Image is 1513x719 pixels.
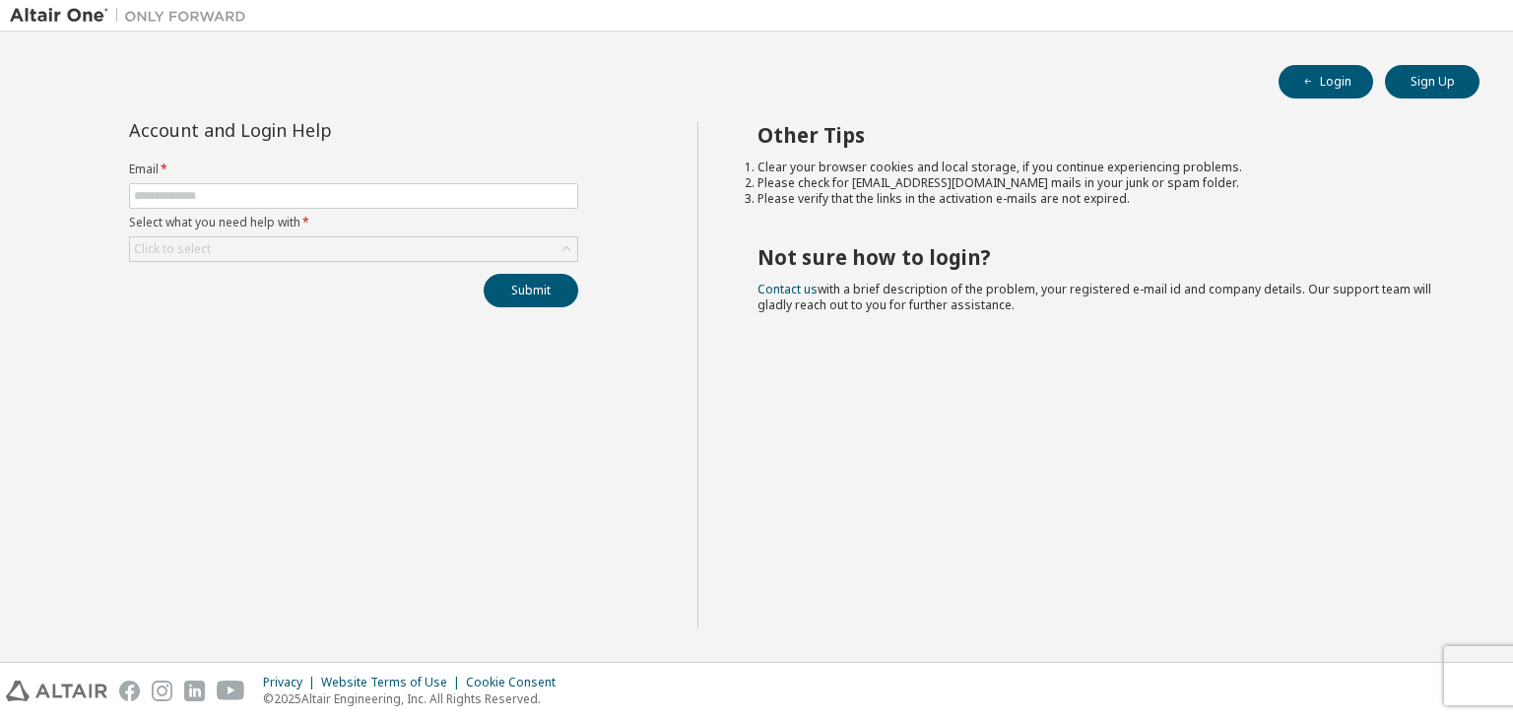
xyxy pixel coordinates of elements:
span: with a brief description of the problem, your registered e-mail id and company details. Our suppo... [757,281,1431,313]
div: Click to select [130,237,577,261]
img: linkedin.svg [184,681,205,701]
div: Website Terms of Use [321,675,466,690]
img: facebook.svg [119,681,140,701]
div: Privacy [263,675,321,690]
img: youtube.svg [217,681,245,701]
img: Altair One [10,6,256,26]
h2: Not sure how to login? [757,244,1445,270]
label: Email [129,162,578,177]
a: Contact us [757,281,818,297]
div: Cookie Consent [466,675,567,690]
div: Account and Login Help [129,122,489,138]
li: Please check for [EMAIL_ADDRESS][DOMAIN_NAME] mails in your junk or spam folder. [757,175,1445,191]
li: Clear your browser cookies and local storage, if you continue experiencing problems. [757,160,1445,175]
li: Please verify that the links in the activation e-mails are not expired. [757,191,1445,207]
div: Click to select [134,241,211,257]
button: Submit [484,274,578,307]
button: Sign Up [1385,65,1480,98]
h2: Other Tips [757,122,1445,148]
button: Login [1279,65,1373,98]
img: instagram.svg [152,681,172,701]
p: © 2025 Altair Engineering, Inc. All Rights Reserved. [263,690,567,707]
img: altair_logo.svg [6,681,107,701]
label: Select what you need help with [129,215,578,230]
